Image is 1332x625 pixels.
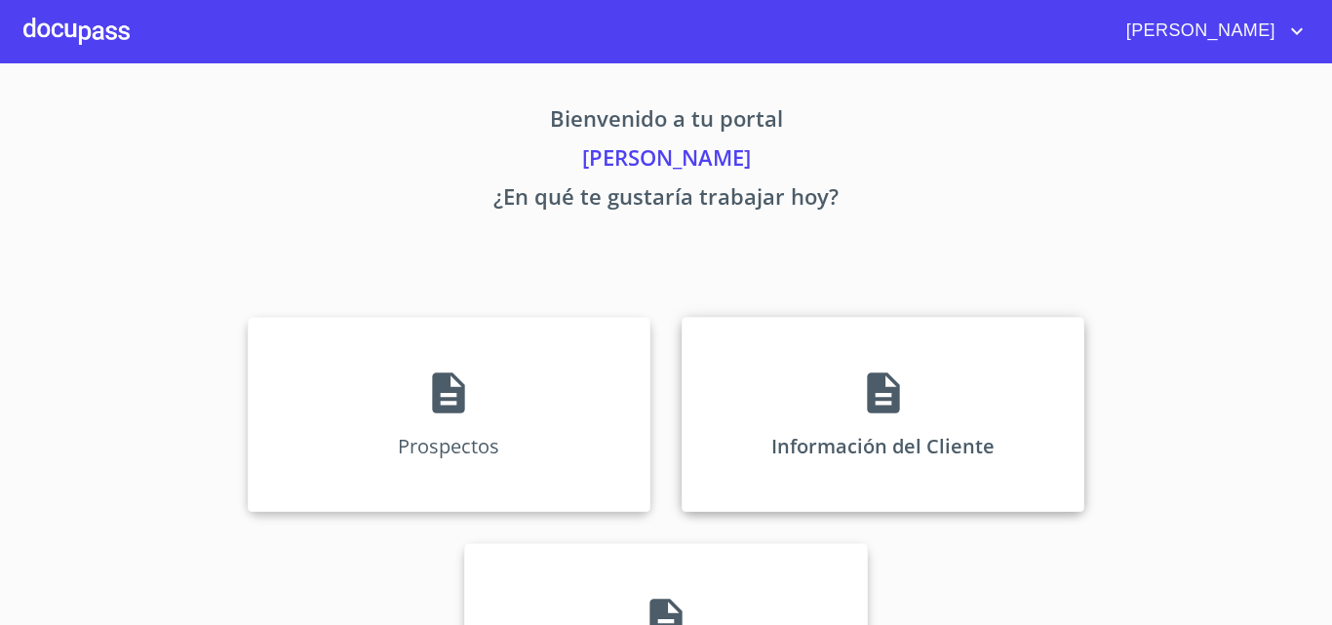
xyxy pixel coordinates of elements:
button: account of current user [1112,16,1309,47]
p: Información del Cliente [771,433,995,459]
p: Prospectos [398,433,499,459]
p: Bienvenido a tu portal [65,102,1267,141]
p: ¿En qué te gustaría trabajar hoy? [65,180,1267,219]
p: [PERSON_NAME] [65,141,1267,180]
span: [PERSON_NAME] [1112,16,1285,47]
